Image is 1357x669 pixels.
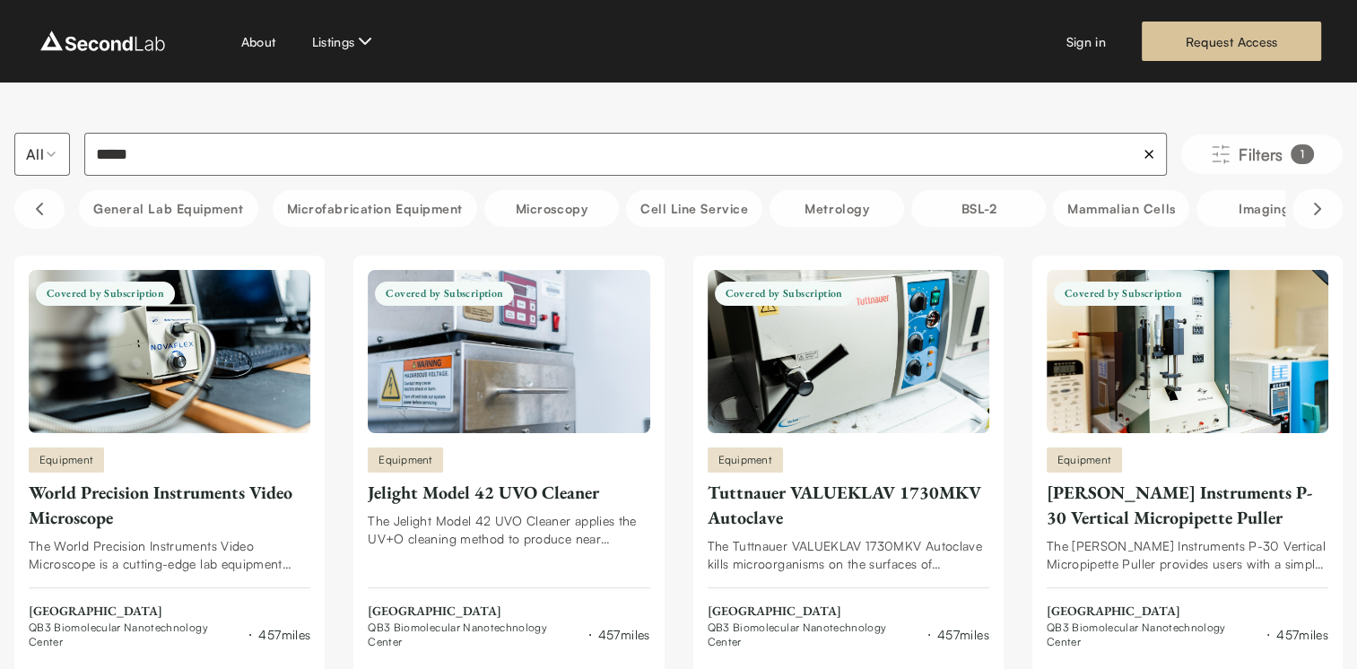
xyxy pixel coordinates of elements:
button: Mammalian Cells [1053,190,1189,227]
span: Covered by Subscription [375,282,514,306]
img: Tuttnauer VALUEKLAV 1730MKV Autoclave [708,270,989,433]
img: World Precision Instruments Video Microscope [29,270,310,433]
a: World Precision Instruments Video MicroscopeCovered by SubscriptionEquipmentWorld Precision Instr... [29,270,310,649]
img: logo [36,27,170,56]
a: About [241,32,276,51]
span: Equipment [1057,452,1111,468]
span: Filters [1239,142,1283,167]
button: Microfabrication Equipment [273,190,477,227]
a: Request Access [1142,22,1321,61]
img: Sutter Instruments P-30 Vertical Micropipette Puller [1047,270,1328,433]
div: 457 miles [1276,625,1328,644]
div: [PERSON_NAME] Instruments P-30 Vertical Micropipette Puller [1047,480,1328,530]
button: Select listing type [14,133,70,176]
div: 457 miles [598,625,650,644]
a: Sutter Instruments P-30 Vertical Micropipette PullerCovered by SubscriptionEquipment[PERSON_NAME]... [1047,270,1328,649]
span: Covered by Subscription [715,282,854,306]
div: Tuttnauer VALUEKLAV 1730MKV Autoclave [708,480,989,530]
span: QB3 Biomolecular Nanotechnology Center [1047,621,1260,649]
a: Tuttnauer VALUEKLAV 1730MKV AutoclaveCovered by SubscriptionEquipmentTuttnauer VALUEKLAV 1730MKV ... [708,270,989,649]
span: QB3 Biomolecular Nanotechnology Center [708,621,921,649]
span: Equipment [39,452,93,468]
button: Scroll right [1292,189,1343,229]
span: [GEOGRAPHIC_DATA] [1047,603,1328,621]
div: The [PERSON_NAME] Instruments P-30 Vertical Micropipette Puller provides users with a simple, eff... [1047,537,1328,573]
span: Equipment [378,452,432,468]
span: Covered by Subscription [36,282,175,306]
button: Listings [311,30,376,52]
button: BSL-2 [911,190,1046,227]
button: Microscopy [484,190,619,227]
span: QB3 Biomolecular Nanotechnology Center [368,621,581,649]
span: [GEOGRAPHIC_DATA] [708,603,989,621]
button: Imaging [1196,190,1331,227]
span: Covered by Subscription [1054,282,1193,306]
div: The Tuttnauer VALUEKLAV 1730MKV Autoclave kills microorganisms on the surfaces of glassware and i... [708,537,989,573]
span: [GEOGRAPHIC_DATA] [29,603,310,621]
div: 1 [1291,144,1314,164]
span: Equipment [718,452,772,468]
button: Filters [1181,135,1343,174]
button: Metrology [770,190,904,227]
img: Jelight Model 42 UVO Cleaner [368,270,649,433]
div: The Jelight Model 42 UVO Cleaner applies the UV+O cleaning method to produce near atomically clea... [368,512,649,548]
button: General Lab equipment [79,190,258,227]
a: Sign in [1066,32,1106,51]
div: The World Precision Instruments Video Microscope is a cutting-edge lab equipment designed to meet... [29,537,310,573]
div: 457 miles [258,625,310,644]
a: Jelight Model 42 UVO CleanerCovered by SubscriptionEquipmentJelight Model 42 UVO CleanerThe Jelig... [368,270,649,649]
button: Scroll left [14,189,65,229]
div: 457 miles [937,625,989,644]
span: QB3 Biomolecular Nanotechnology Center [29,621,242,649]
button: Cell line service [626,190,762,227]
div: World Precision Instruments Video Microscope [29,480,310,530]
span: [GEOGRAPHIC_DATA] [368,603,649,621]
div: Jelight Model 42 UVO Cleaner [368,480,649,505]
